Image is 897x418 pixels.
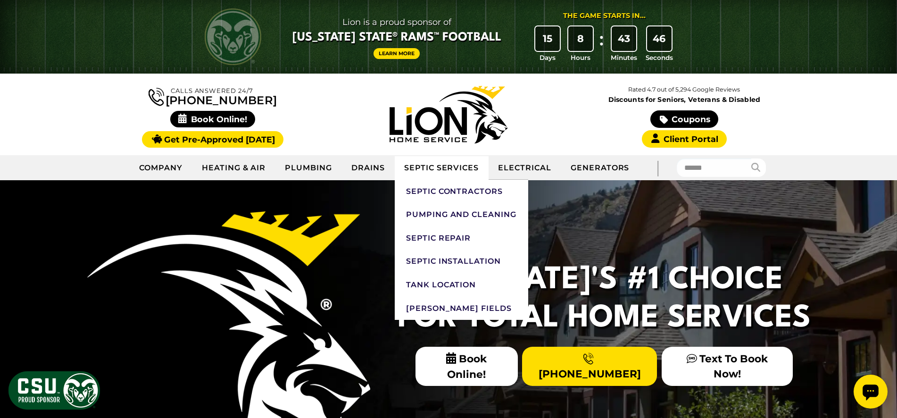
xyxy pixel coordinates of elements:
a: Get Pre-Approved [DATE] [142,131,283,148]
img: Lion Home Service [390,86,507,143]
span: Minutes [611,53,637,62]
a: Pumping and Cleaning [395,203,528,226]
h2: [US_STATE]'s #1 Choice For Total Home Services [392,261,816,337]
img: CSU Rams logo [205,8,261,65]
a: Plumbing [275,156,342,180]
a: Septic Installation [395,250,528,273]
a: Tank Location [395,273,528,297]
a: [PERSON_NAME] Fields [395,297,528,320]
p: Rated 4.7 out of 5,294 Google Reviews [566,84,802,95]
a: Heating & Air [192,156,275,180]
span: Seconds [646,53,673,62]
span: Days [540,53,556,62]
a: Electrical [489,156,561,180]
a: Text To Book Now! [662,347,793,385]
span: Lion is a proud sponsor of [292,15,501,30]
a: Client Portal [642,130,727,148]
img: CSU Sponsor Badge [7,370,101,411]
a: [PHONE_NUMBER] [522,347,657,385]
div: 8 [568,26,593,51]
a: Generators [561,156,639,180]
a: Learn More [374,48,420,59]
div: 43 [612,26,636,51]
div: Open chat widget [4,4,38,38]
a: Septic Contractors [395,180,528,203]
a: Coupons [650,110,718,128]
a: Septic Repair [395,226,528,250]
span: Book Online! [415,347,518,386]
div: The Game Starts in... [563,11,646,21]
a: Septic Services [395,156,489,180]
div: : [597,26,606,63]
div: | [639,155,676,180]
span: [US_STATE] State® Rams™ Football [292,30,501,46]
div: 46 [647,26,672,51]
span: Hours [571,53,590,62]
span: Book Online! [170,111,256,127]
a: Company [130,156,192,180]
div: 15 [535,26,560,51]
a: [PHONE_NUMBER] [149,86,277,106]
span: Discounts for Seniors, Veterans & Disabled [568,96,800,103]
a: Drains [342,156,395,180]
